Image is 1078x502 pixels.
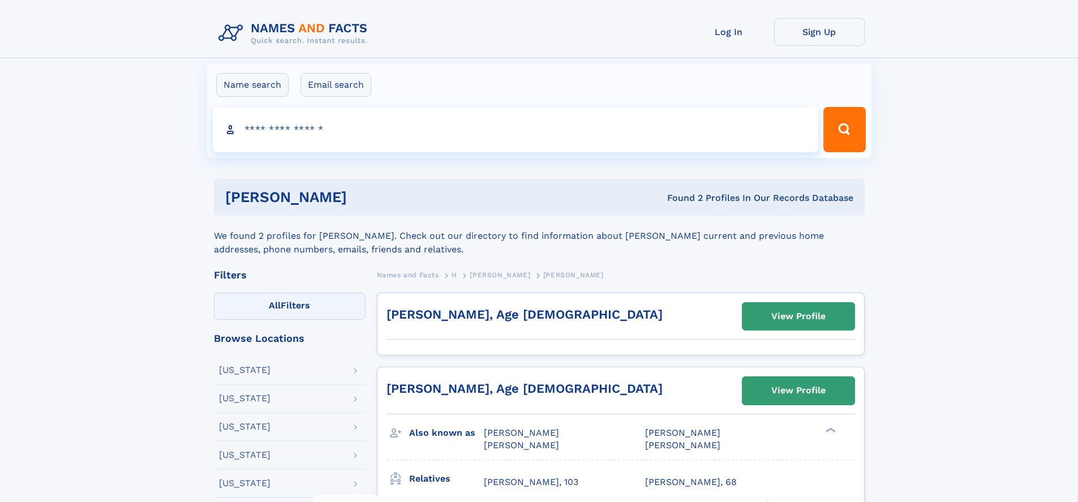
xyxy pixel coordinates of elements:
[484,476,578,488] a: [PERSON_NAME], 103
[219,450,270,460] div: [US_STATE]
[219,394,270,403] div: [US_STATE]
[386,381,663,396] a: [PERSON_NAME], Age [DEMOGRAPHIC_DATA]
[823,107,865,152] button: Search Button
[645,476,737,488] a: [PERSON_NAME], 68
[507,192,853,204] div: Found 2 Profiles In Our Records Database
[219,479,270,488] div: [US_STATE]
[774,18,865,46] a: Sign Up
[452,271,457,279] span: H
[214,333,366,344] div: Browse Locations
[771,377,826,404] div: View Profile
[452,268,457,282] a: H
[484,427,559,438] span: [PERSON_NAME]
[543,271,604,279] span: [PERSON_NAME]
[742,377,854,404] a: View Profile
[771,303,826,329] div: View Profile
[269,300,281,311] span: All
[214,293,366,320] label: Filters
[470,268,530,282] a: [PERSON_NAME]
[484,440,559,450] span: [PERSON_NAME]
[225,190,507,204] h1: [PERSON_NAME]
[409,469,484,488] h3: Relatives
[386,307,663,321] a: [PERSON_NAME], Age [DEMOGRAPHIC_DATA]
[645,427,720,438] span: [PERSON_NAME]
[684,18,774,46] a: Log In
[377,268,439,282] a: Names and Facts
[823,426,836,434] div: ❯
[213,107,819,152] input: search input
[214,270,366,280] div: Filters
[214,216,865,256] div: We found 2 profiles for [PERSON_NAME]. Check out our directory to find information about [PERSON_...
[409,423,484,443] h3: Also known as
[214,18,377,49] img: Logo Names and Facts
[219,366,270,375] div: [US_STATE]
[216,73,289,97] label: Name search
[300,73,371,97] label: Email search
[470,271,530,279] span: [PERSON_NAME]
[742,303,854,330] a: View Profile
[219,422,270,431] div: [US_STATE]
[645,440,720,450] span: [PERSON_NAME]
